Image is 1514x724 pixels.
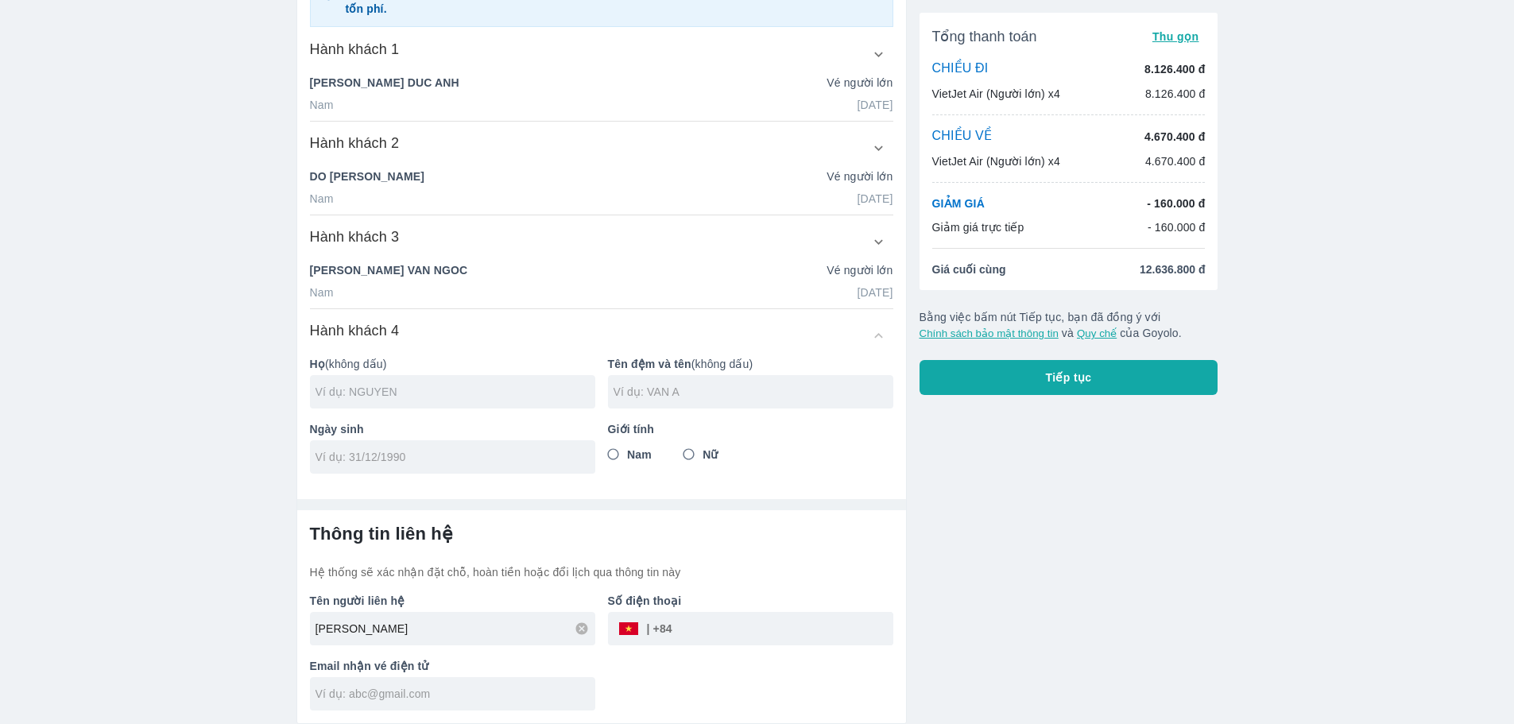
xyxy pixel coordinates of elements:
[310,168,424,184] p: DO [PERSON_NAME]
[920,309,1218,341] p: Bằng việc bấm nút Tiếp tục, bạn đã đồng ý với và của Goyolo.
[920,360,1218,395] button: Tiếp tục
[310,358,325,370] b: Họ
[310,97,334,113] p: Nam
[614,384,893,400] input: Ví dụ: VAN A
[932,27,1037,46] span: Tổng thanh toán
[1140,261,1206,277] span: 12.636.800 đ
[316,449,579,465] input: Ví dụ: 31/12/1990
[310,40,400,59] h6: Hành khách 1
[827,168,893,184] p: Vé người lớn
[316,686,595,702] input: Ví dụ: abc@gmail.com
[608,356,893,372] p: (không dấu)
[310,356,595,372] p: (không dấu)
[310,523,893,545] h6: Thông tin liên hệ
[1147,196,1205,211] p: - 160.000 đ
[310,421,595,437] p: Ngày sinh
[608,358,691,370] b: Tên đệm và tên
[932,128,993,145] p: CHIỀU VỀ
[932,219,1024,235] p: Giảm giá trực tiếp
[627,447,652,463] span: Nam
[1144,129,1205,145] p: 4.670.400 đ
[858,285,893,300] p: [DATE]
[310,660,429,672] b: Email nhận vé điện tử
[1146,25,1206,48] button: Thu gọn
[827,262,893,278] p: Vé người lớn
[1145,153,1206,169] p: 4.670.400 đ
[932,60,989,78] p: CHIỀU ĐI
[310,134,400,153] h6: Hành khách 2
[310,285,334,300] p: Nam
[310,227,400,246] h6: Hành khách 3
[932,86,1060,102] p: VietJet Air (Người lớn) x4
[932,261,1006,277] span: Giá cuối cùng
[920,327,1059,339] button: Chính sách bảo mật thông tin
[703,447,718,463] span: Nữ
[310,75,459,91] p: [PERSON_NAME] DUC ANH
[1046,370,1092,385] span: Tiếp tục
[932,196,985,211] p: GIẢM GIÁ
[1152,30,1199,43] span: Thu gọn
[1145,86,1206,102] p: 8.126.400 đ
[858,191,893,207] p: [DATE]
[932,153,1060,169] p: VietJet Air (Người lớn) x4
[1077,327,1117,339] button: Quy chế
[858,97,893,113] p: [DATE]
[608,594,682,607] b: Số điện thoại
[827,75,893,91] p: Vé người lớn
[608,421,893,437] p: Giới tính
[310,262,468,278] p: [PERSON_NAME] VAN NGOC
[316,384,595,400] input: Ví dụ: NGUYEN
[310,564,893,580] p: Hệ thống sẽ xác nhận đặt chỗ, hoàn tiền hoặc đổi lịch qua thông tin này
[310,321,400,340] h6: Hành khách 4
[310,594,405,607] b: Tên người liên hệ
[1144,61,1205,77] p: 8.126.400 đ
[310,191,334,207] p: Nam
[1148,219,1206,235] p: - 160.000 đ
[316,621,595,637] input: Ví dụ: NGUYEN VAN A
